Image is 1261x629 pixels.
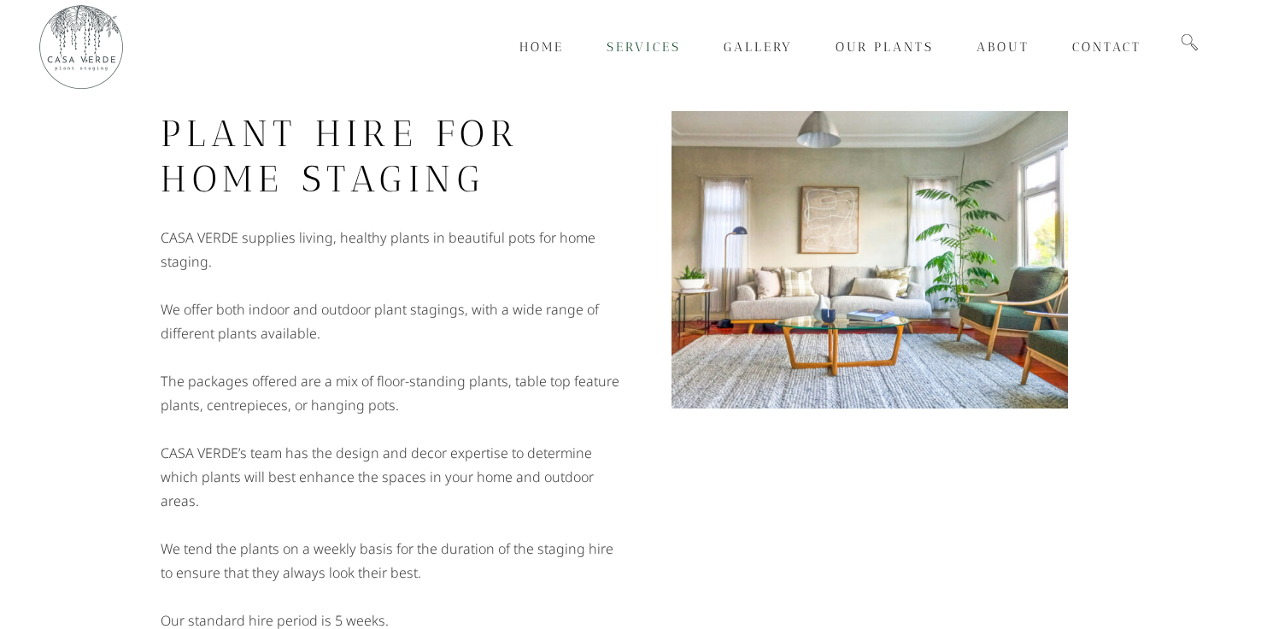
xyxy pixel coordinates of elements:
span: About [977,39,1029,55]
p: CASA VERDE’s team has the design and decor expertise to determine which plants will best enhance ... [161,441,622,513]
p: CASA VERDE supplies living, healthy plants in beautiful pots for home staging. [161,226,622,273]
span: Home [519,39,564,55]
p: We offer both indoor and outdoor plant stagings, with a wide range of different plants available. [161,297,622,345]
img: Plant Hire [672,111,1068,409]
p: We tend the plants on a weekly basis for the duration of the staging hire to ensure that they alw... [161,537,622,585]
span: Gallery [724,39,793,55]
span: Services [607,39,681,55]
span: Our Plants [836,39,934,55]
p: The packages offered are a mix of floor-standing plants, table top feature plants, centrepieces, ... [161,369,622,417]
h2: PLANT HIRE FOR HOME STAGING [161,111,622,202]
span: Contact [1072,39,1141,55]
